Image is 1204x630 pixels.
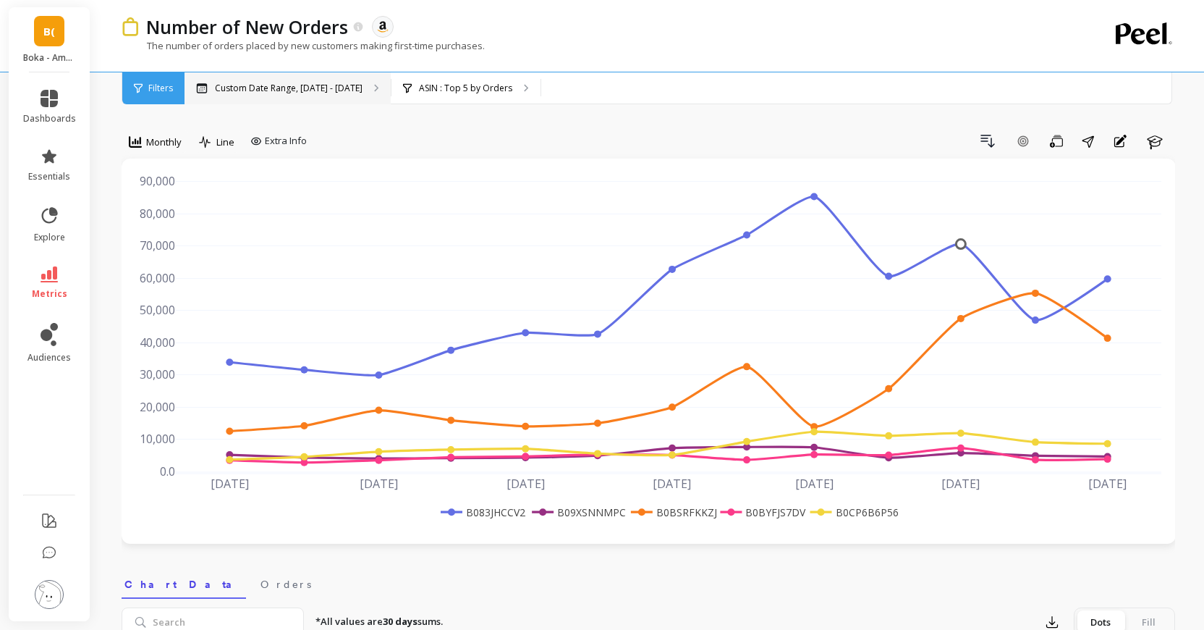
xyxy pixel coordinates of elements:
img: header icon [122,17,139,35]
span: Filters [148,83,173,94]
span: Extra Info [265,134,307,148]
span: metrics [32,288,67,300]
p: Custom Date Range, [DATE] - [DATE] [215,83,363,94]
nav: Tabs [122,566,1175,599]
p: ASIN : Top 5 by Orders [419,83,512,94]
p: The number of orders placed by new customers making first-time purchases. [122,39,485,52]
span: B( [43,23,55,40]
img: profile picture [35,580,64,609]
p: Boka - Amazon (Essor) [23,52,76,64]
p: Number of New Orders [146,14,348,39]
p: *All values are sums. [315,615,443,629]
span: Line [216,135,234,149]
img: api.amazon.svg [376,20,389,33]
span: dashboards [23,113,76,125]
span: Orders [260,577,311,592]
span: essentials [28,171,70,182]
span: audiences [27,352,71,364]
strong: 30 days [383,615,417,628]
span: Chart Data [124,577,243,592]
span: Monthly [146,135,182,149]
span: explore [34,232,65,243]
